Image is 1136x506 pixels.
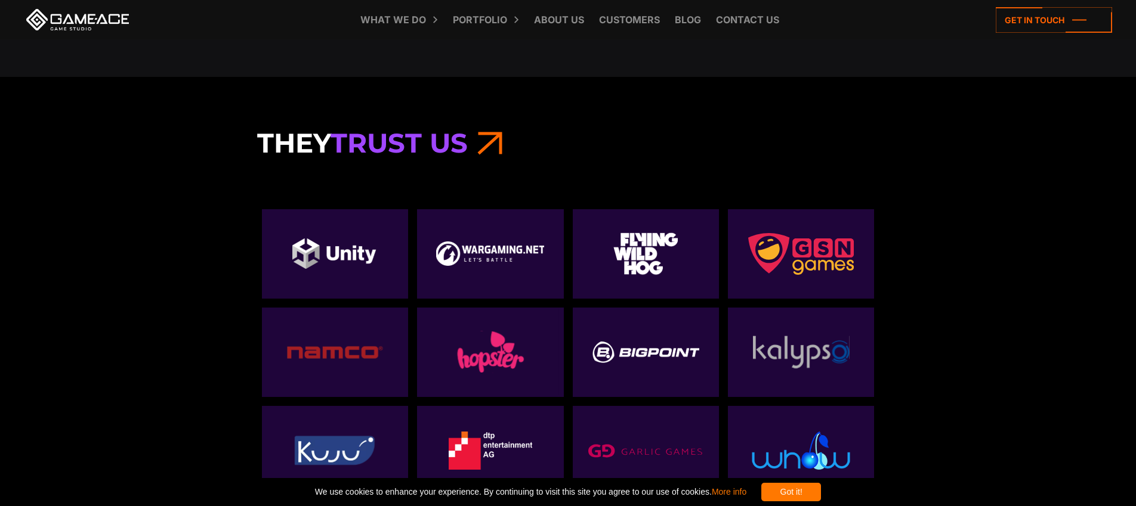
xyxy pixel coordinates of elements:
[761,483,821,501] div: Got it!
[753,330,850,374] img: Kalypso logo
[436,241,544,266] img: Wargaming logo
[592,342,699,363] img: Bigpoint logo
[286,330,383,374] img: Namco logo
[257,126,502,160] h3: They
[331,126,468,159] span: Trust Us
[449,432,532,470] img: Dtp entertainment logo
[712,487,746,496] a: More info
[422,309,559,395] img: Hopster logo
[732,432,869,470] img: Whow games logo
[286,429,383,473] img: Kuju logo
[748,233,854,275] img: Gsn games company logo
[996,7,1112,33] a: Get in touch
[292,238,377,269] img: Unity logo
[751,128,879,158] iframe: {"event":"infoDelivery","info":{"currentTime":31.763807,"videoBytesLoaded":1,"videoLoadedFraction...
[613,232,678,275] img: Flying wild hog logo
[577,420,714,482] img: Garlic games logo
[315,483,746,501] span: We use cookies to enhance your experience. By continuing to visit this site you agree to our use ...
